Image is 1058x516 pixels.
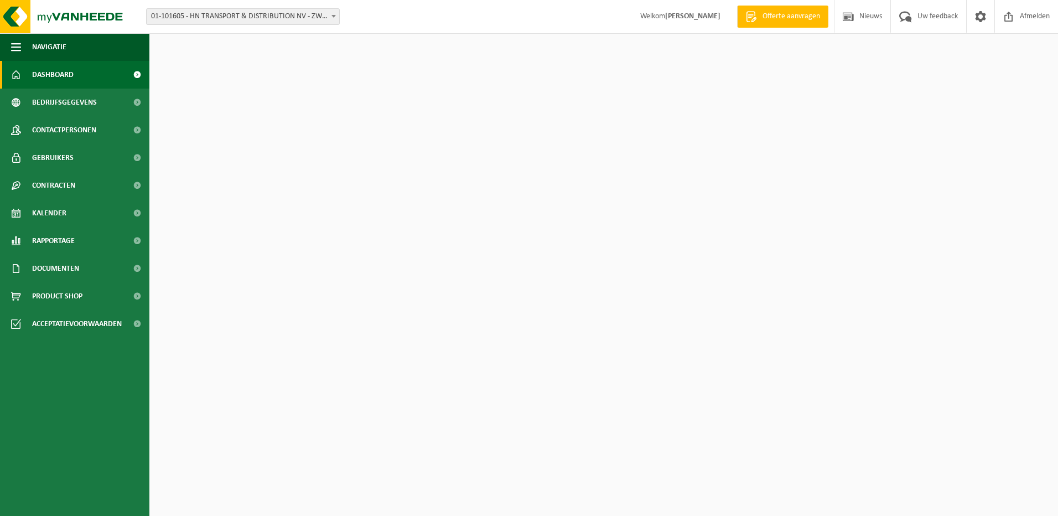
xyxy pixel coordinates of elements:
span: Navigatie [32,33,66,61]
span: Acceptatievoorwaarden [32,310,122,338]
span: 01-101605 - HN TRANSPORT & DISTRIBUTION NV - ZWIJNDRECHT [147,9,339,24]
strong: [PERSON_NAME] [665,12,720,20]
span: Offerte aanvragen [760,11,823,22]
span: Rapportage [32,227,75,255]
span: 01-101605 - HN TRANSPORT & DISTRIBUTION NV - ZWIJNDRECHT [146,8,340,25]
span: Gebruikers [32,144,74,172]
span: Documenten [32,255,79,282]
span: Product Shop [32,282,82,310]
a: Offerte aanvragen [737,6,828,28]
span: Contracten [32,172,75,199]
span: Bedrijfsgegevens [32,89,97,116]
span: Kalender [32,199,66,227]
span: Dashboard [32,61,74,89]
span: Contactpersonen [32,116,96,144]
